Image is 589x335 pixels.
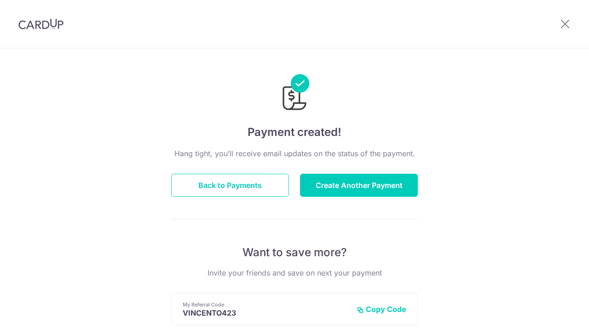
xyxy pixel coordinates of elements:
p: Hang tight, you’ll receive email updates on the status of the payment. [171,148,418,159]
p: VINCENTO423 [183,308,349,317]
img: CardUp [18,18,64,29]
p: My Referral Code [183,301,349,308]
p: Want to save more? [171,245,418,260]
h4: Payment created! [171,124,418,141]
button: Copy Code [357,305,406,314]
img: Payments [280,74,309,113]
p: Invite your friends and save on next your payment [171,267,418,278]
button: Back to Payments [171,174,289,197]
button: Create Another Payment [300,174,418,197]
